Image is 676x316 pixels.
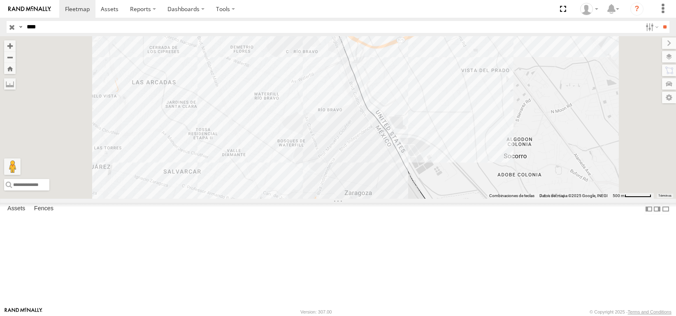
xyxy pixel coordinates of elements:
[653,203,661,215] label: Dock Summary Table to the Right
[662,92,676,103] label: Map Settings
[30,203,58,215] label: Fences
[489,193,534,199] button: Combinaciones de teclas
[300,309,332,314] div: Version: 307.00
[658,194,671,197] a: Términos (se abre en una nueva pestaña)
[4,63,16,74] button: Zoom Home
[610,193,654,199] button: Escala del mapa: 500 m por 61 píxeles
[613,193,625,198] span: 500 m
[5,308,42,316] a: Visit our Website
[642,21,660,33] label: Search Filter Options
[17,21,24,33] label: Search Query
[630,2,643,16] i: ?
[628,309,671,314] a: Terms and Conditions
[4,51,16,63] button: Zoom out
[3,203,29,215] label: Assets
[8,6,51,12] img: rand-logo.svg
[4,40,16,51] button: Zoom in
[4,158,21,175] button: Arrastra al hombrecito al mapa para abrir Street View
[590,309,671,314] div: © Copyright 2025 -
[662,203,670,215] label: Hide Summary Table
[4,78,16,90] label: Measure
[577,3,601,15] div: Erick Ramirez
[645,203,653,215] label: Dock Summary Table to the Left
[539,193,608,198] span: Datos del mapa ©2025 Google, INEGI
